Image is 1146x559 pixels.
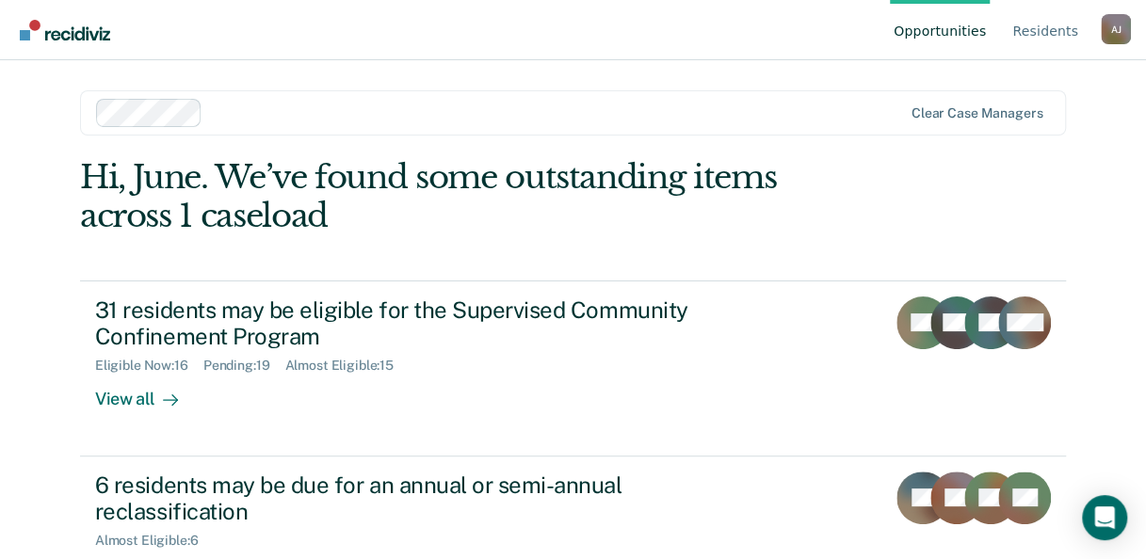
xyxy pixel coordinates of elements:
div: Open Intercom Messenger [1082,495,1127,540]
div: Almost Eligible : 6 [95,533,214,549]
div: 6 residents may be due for an annual or semi-annual reclassification [95,471,756,526]
div: Clear case managers [912,105,1042,121]
a: 31 residents may be eligible for the Supervised Community Confinement ProgramEligible Now:16Pendi... [80,280,1066,456]
div: Pending : 19 [203,358,285,374]
div: Hi, June. We’ve found some outstanding items across 1 caseload [80,158,869,235]
div: Almost Eligible : 15 [284,358,409,374]
div: Eligible Now : 16 [95,358,203,374]
button: Profile dropdown button [1101,14,1131,44]
div: View all [95,374,201,410]
div: A J [1101,14,1131,44]
img: Recidiviz [20,20,110,40]
div: 31 residents may be eligible for the Supervised Community Confinement Program [95,296,756,351]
